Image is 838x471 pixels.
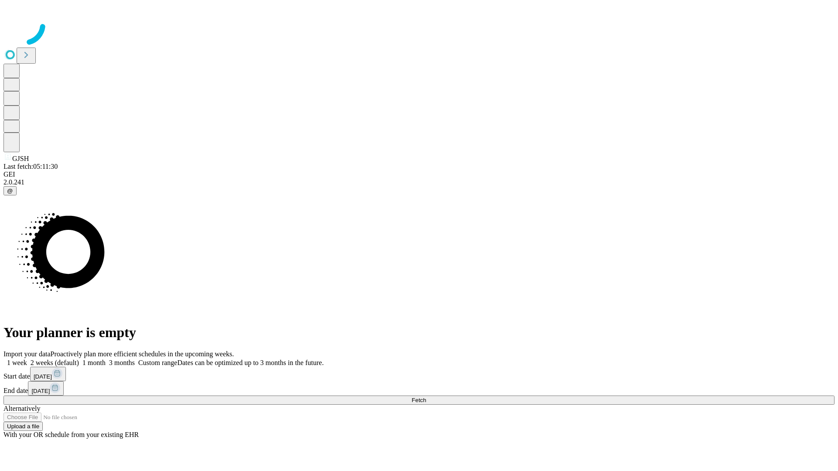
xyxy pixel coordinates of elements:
[3,422,43,431] button: Upload a file
[3,405,40,412] span: Alternatively
[7,359,27,366] span: 1 week
[51,350,234,358] span: Proactively plan more efficient schedules in the upcoming weeks.
[109,359,135,366] span: 3 months
[3,186,17,195] button: @
[7,188,13,194] span: @
[3,324,835,341] h1: Your planner is empty
[82,359,106,366] span: 1 month
[28,381,64,396] button: [DATE]
[3,350,51,358] span: Import your data
[34,373,52,380] span: [DATE]
[3,178,835,186] div: 2.0.241
[30,367,66,381] button: [DATE]
[12,155,29,162] span: GJSH
[3,163,58,170] span: Last fetch: 05:11:30
[31,388,50,394] span: [DATE]
[412,397,426,403] span: Fetch
[177,359,323,366] span: Dates can be optimized up to 3 months in the future.
[3,431,139,438] span: With your OR schedule from your existing EHR
[3,396,835,405] button: Fetch
[3,171,835,178] div: GEI
[3,367,835,381] div: Start date
[31,359,79,366] span: 2 weeks (default)
[3,381,835,396] div: End date
[138,359,177,366] span: Custom range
